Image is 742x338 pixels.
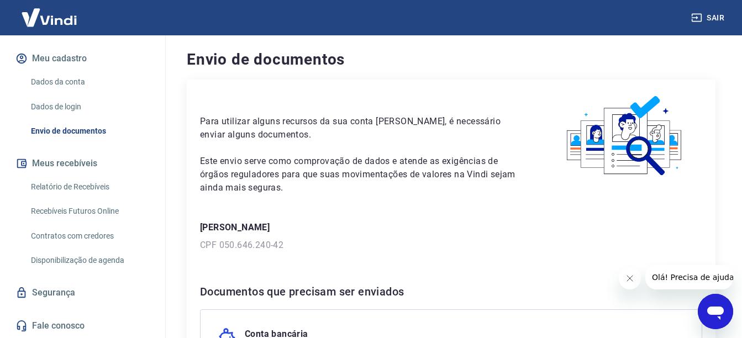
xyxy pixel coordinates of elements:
p: Este envio serve como comprovação de dados e atende as exigências de órgãos reguladores para que ... [200,155,522,194]
a: Contratos com credores [27,225,152,247]
p: CPF 050.646.240-42 [200,239,702,252]
a: Recebíveis Futuros Online [27,200,152,223]
p: [PERSON_NAME] [200,221,702,234]
iframe: Botão para abrir a janela de mensagens [698,294,733,329]
a: Relatório de Recebíveis [27,176,152,198]
button: Sair [689,8,729,28]
a: Disponibilização de agenda [27,249,152,272]
iframe: Mensagem da empresa [645,265,733,289]
a: Dados da conta [27,71,152,93]
span: Olá! Precisa de ajuda? [7,8,93,17]
a: Segurança [13,281,152,305]
a: Envio de documentos [27,120,152,142]
a: Dados de login [27,96,152,118]
h6: Documentos que precisam ser enviados [200,283,702,300]
button: Meu cadastro [13,46,152,71]
button: Meus recebíveis [13,151,152,176]
img: waiting_documents.41d9841a9773e5fdf392cede4d13b617.svg [548,93,702,179]
h4: Envio de documentos [187,49,715,71]
a: Fale conosco [13,314,152,338]
img: Vindi [13,1,85,34]
p: Para utilizar alguns recursos da sua conta [PERSON_NAME], é necessário enviar alguns documentos. [200,115,522,141]
iframe: Fechar mensagem [619,267,641,289]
